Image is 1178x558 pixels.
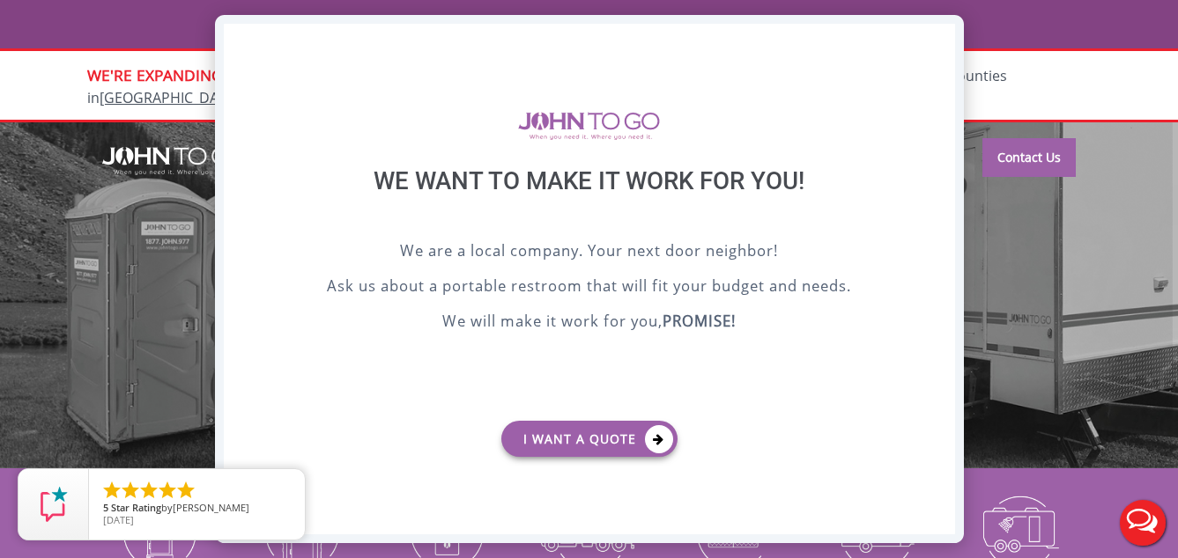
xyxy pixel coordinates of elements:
[103,501,108,514] span: 5
[927,24,954,54] div: X
[501,421,678,457] a: I want a Quote
[268,275,911,301] p: Ask us about a portable restroom that will fit your budget and needs.
[36,487,71,522] img: Review Rating
[175,480,196,501] li: 
[268,310,911,336] p: We will make it work for you,
[1108,488,1178,558] button: Live Chat
[101,480,122,501] li: 
[103,513,134,526] span: [DATE]
[173,501,249,514] span: [PERSON_NAME]
[120,480,141,501] li: 
[111,501,161,514] span: Star Rating
[157,480,178,501] li: 
[138,480,159,501] li: 
[103,503,291,515] span: by
[663,311,736,331] b: PROMISE!
[268,239,911,266] p: We are a local company. Your next door neighbor!
[518,112,660,140] img: logo of viptogo
[268,166,911,239] div: We want to make it work for you!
